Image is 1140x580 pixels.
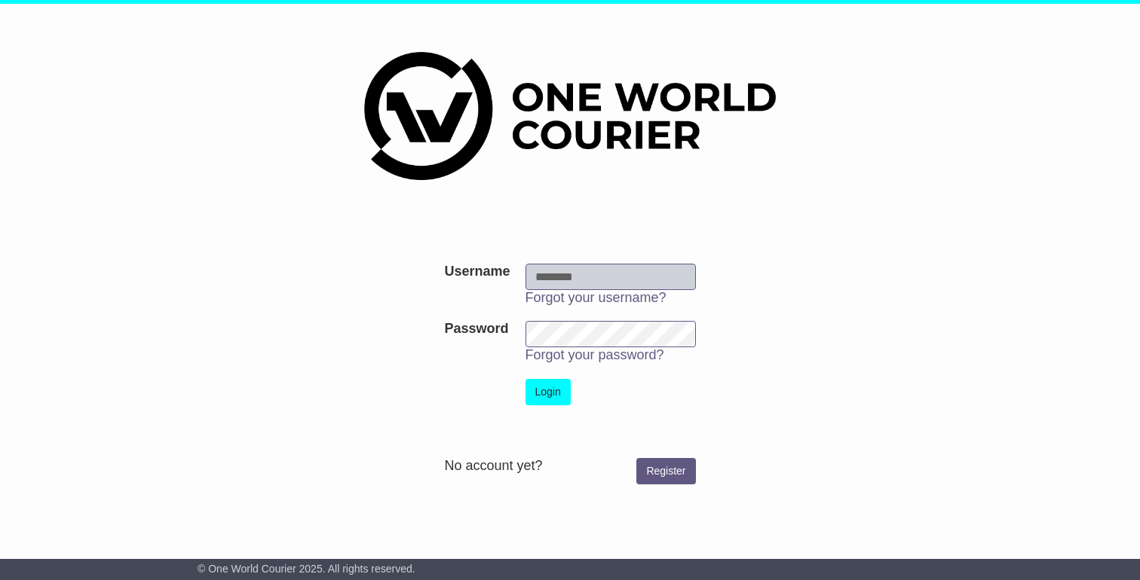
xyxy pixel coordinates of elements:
img: One World [364,52,776,180]
label: Password [444,321,508,337]
span: © One World Courier 2025. All rights reserved. [198,563,415,575]
a: Forgot your username? [526,290,667,305]
a: Register [636,458,695,484]
div: No account yet? [444,458,695,475]
button: Login [526,379,571,405]
a: Forgot your password? [526,347,664,362]
label: Username [444,264,510,280]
